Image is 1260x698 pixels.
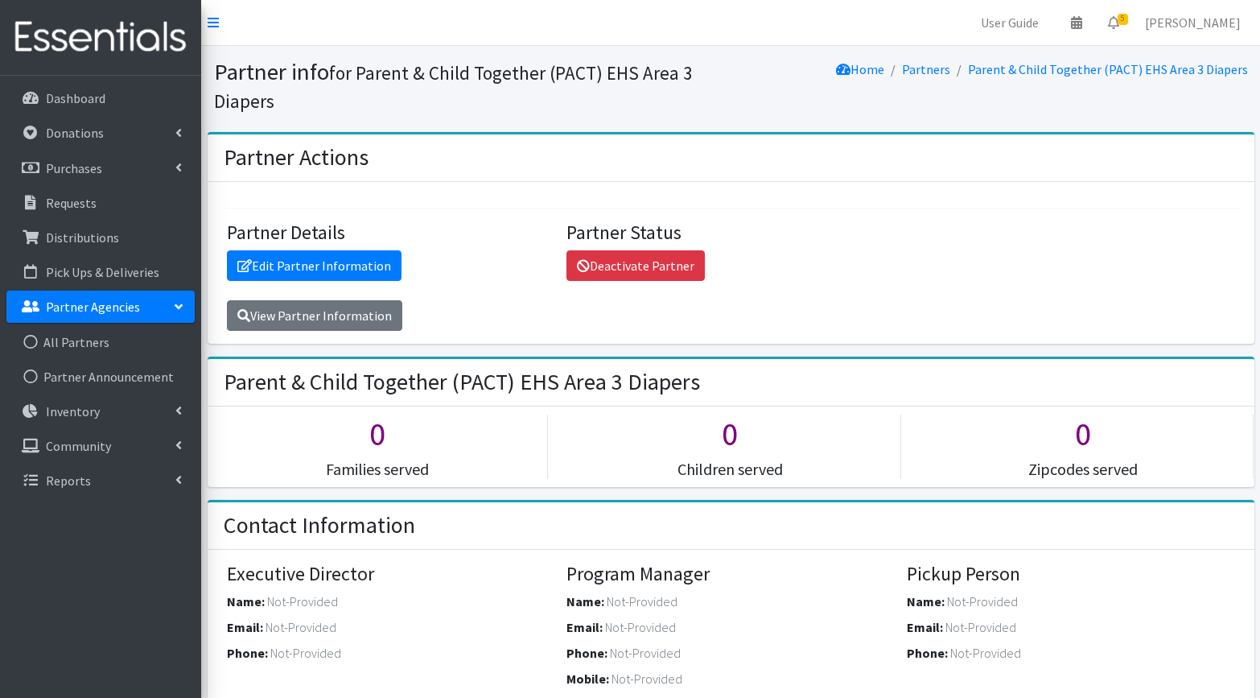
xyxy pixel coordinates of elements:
[46,160,102,176] p: Purchases
[6,117,195,149] a: Donations
[46,299,140,315] p: Partner Agencies
[836,61,884,77] a: Home
[566,250,705,281] a: Deactivate Partner
[1132,6,1254,39] a: [PERSON_NAME]
[610,645,681,661] span: Not-Provided
[266,619,336,635] span: Not-Provided
[224,369,700,396] h2: Parent & Child Together (PACT) EHS Area 3 Diapers
[1118,14,1128,25] span: 5
[6,465,195,497] a: Reports
[6,152,195,184] a: Purchases
[46,473,91,489] p: Reports
[227,300,402,331] a: View Partner Information
[605,619,676,635] span: Not-Provided
[227,643,268,663] label: Phone:
[227,221,555,245] h4: Partner Details
[227,250,401,281] a: Edit Partner Information
[6,82,195,114] a: Dashboard
[913,460,1254,479] h5: Zipcodes served
[214,58,725,114] h1: Partner info
[607,593,677,609] span: Not-Provided
[902,61,950,77] a: Partners
[6,326,195,358] a: All Partners
[907,643,948,663] label: Phone:
[913,415,1254,453] h1: 0
[968,6,1052,39] a: User Guide
[270,645,341,661] span: Not-Provided
[6,10,195,64] img: HumanEssentials
[46,229,119,246] p: Distributions
[6,221,195,254] a: Distributions
[566,221,895,245] h4: Partner Status
[227,617,263,637] label: Email:
[224,144,369,171] h2: Partner Actions
[227,563,555,586] h4: Executive Director
[566,617,603,637] label: Email:
[224,512,415,539] h2: Contact Information
[947,593,1018,609] span: Not-Provided
[907,563,1235,586] h4: Pickup Person
[6,361,195,393] a: Partner Announcement
[46,403,100,419] p: Inventory
[945,619,1016,635] span: Not-Provided
[6,430,195,462] a: Community
[560,460,900,479] h5: Children served
[907,592,945,611] label: Name:
[46,125,104,141] p: Donations
[208,415,548,453] h1: 0
[566,669,609,688] label: Mobile:
[46,438,111,454] p: Community
[208,460,548,479] h5: Families served
[1095,6,1132,39] a: 5
[611,671,682,687] span: Not-Provided
[560,415,900,453] h1: 0
[46,90,105,106] p: Dashboard
[566,563,895,586] h4: Program Manager
[6,187,195,219] a: Requests
[950,645,1021,661] span: Not-Provided
[6,395,195,427] a: Inventory
[907,617,943,637] label: Email:
[214,61,692,113] small: for Parent & Child Together (PACT) EHS Area 3 Diapers
[46,195,97,211] p: Requests
[968,61,1248,77] a: Parent & Child Together (PACT) EHS Area 3 Diapers
[46,264,159,280] p: Pick Ups & Deliveries
[6,256,195,288] a: Pick Ups & Deliveries
[227,592,265,611] label: Name:
[6,291,195,323] a: Partner Agencies
[566,592,604,611] label: Name:
[267,593,338,609] span: Not-Provided
[566,643,607,663] label: Phone:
